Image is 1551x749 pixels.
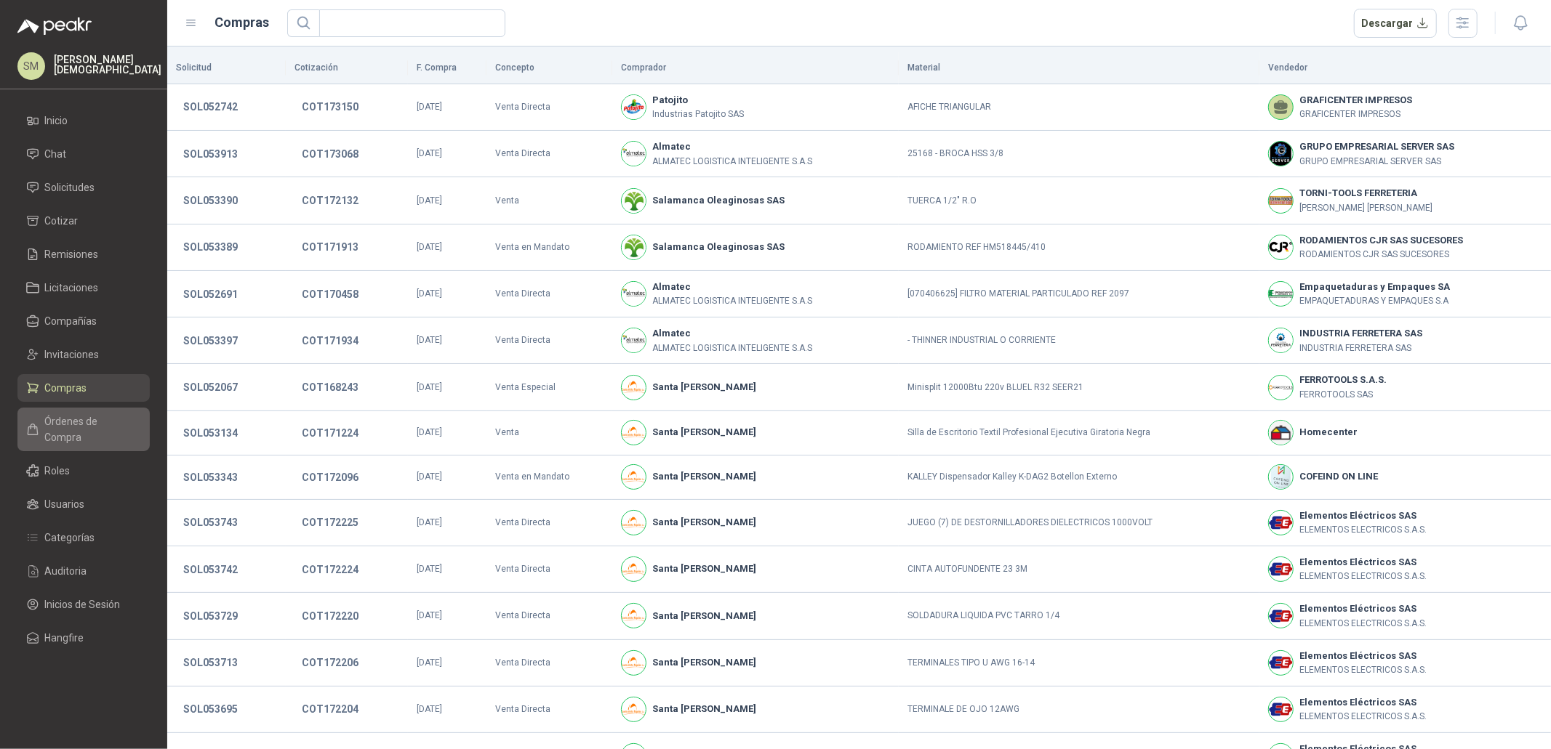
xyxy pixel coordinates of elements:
td: Venta Directa [486,593,612,639]
b: Almatec [652,280,812,294]
b: FERROTOOLS S.A.S. [1299,373,1387,387]
span: [DATE] [417,471,442,482]
th: Comprador [612,52,899,84]
button: COT171934 [294,328,366,354]
td: Venta en Mandato [486,456,612,500]
img: Company Logo [622,465,646,489]
p: ELEMENTOS ELECTRICOS S.A.S. [1299,617,1427,631]
button: COT173068 [294,141,366,167]
button: COT172206 [294,649,366,676]
b: Almatec [652,139,812,154]
img: Company Logo [1269,142,1293,166]
th: Vendedor [1259,52,1551,84]
div: SM [17,52,45,80]
img: Company Logo [1269,189,1293,213]
p: FERROTOOLS SAS [1299,388,1387,402]
span: Compras [45,380,87,396]
p: GRUPO EMPRESARIAL SERVER SAS [1299,155,1454,169]
button: SOL053713 [176,649,245,676]
b: Elementos Eléctricos SAS [1299,555,1427,570]
span: [DATE] [417,610,442,620]
th: Concepto [486,52,612,84]
span: Compañías [45,313,97,329]
img: Company Logo [1269,376,1293,400]
p: Industrias Patojito SAS [652,108,744,121]
td: TERMINALE DE OJO 12AWG [899,687,1259,733]
img: Company Logo [622,328,646,352]
button: SOL053397 [176,328,245,354]
td: TUERCA 1/2" R.O [899,177,1259,224]
p: EMPAQUETADURAS Y EMPAQUES S.A [1299,294,1450,308]
a: Categorías [17,524,150,551]
a: Remisiones [17,240,150,268]
td: Venta Directa [486,687,612,733]
button: SOL052742 [176,94,245,120]
b: COFEIND ON LINE [1299,469,1378,484]
span: Hangfire [45,630,84,646]
td: [070406625] FILTRO MATERIAL PARTICULADO REF 2097 [899,271,1259,317]
b: Santa [PERSON_NAME] [652,562,756,576]
td: Venta Directa [486,84,612,131]
p: ELEMENTOS ELECTRICOS S.A.S. [1299,523,1427,537]
b: Elementos Eléctricos SAS [1299,602,1427,616]
td: Minisplit 12000Btu 220v BLUEL R32 SEER21 [899,364,1259,410]
img: Company Logo [1269,697,1293,721]
a: Licitaciones [17,274,150,301]
span: Inicios de Sesión [45,596,121,612]
span: [DATE] [417,242,442,252]
th: Solicitud [167,52,286,84]
span: Licitaciones [45,280,99,296]
span: [DATE] [417,517,442,527]
p: GRAFICENTER IMPRESOS [1299,108,1412,121]
button: COT168243 [294,374,366,400]
th: Cotización [286,52,408,84]
a: Usuarios [17,490,150,518]
span: Cotizar [45,213,79,229]
b: Santa [PERSON_NAME] [652,425,756,440]
button: SOL053695 [176,696,245,722]
span: [DATE] [417,288,442,299]
b: GRAFICENTER IMPRESOS [1299,93,1412,108]
td: AFICHE TRIANGULAR [899,84,1259,131]
p: ELEMENTOS ELECTRICOS S.A.S. [1299,570,1427,583]
b: Salamanca Oleaginosas SAS [652,193,785,208]
img: Company Logo [1269,511,1293,535]
img: Company Logo [622,282,646,306]
span: Roles [45,463,71,479]
a: Chat [17,140,150,168]
img: Logo peakr [17,17,92,35]
p: ALMATEC LOGISTICA INTELIGENTE S.A.S [652,155,812,169]
b: TORNI-TOOLS FERRETERIA [1299,186,1432,201]
th: Material [899,52,1259,84]
img: Company Logo [1269,465,1293,489]
b: Santa [PERSON_NAME] [652,515,756,530]
span: Chat [45,146,67,162]
td: Venta Directa [486,640,612,687]
span: Usuarios [45,496,85,512]
td: TERMINALES TIPO U AWG 16-14 [899,640,1259,687]
span: [DATE] [417,704,442,714]
button: SOL053913 [176,141,245,167]
b: GRUPO EMPRESARIAL SERVER SAS [1299,139,1454,154]
span: Remisiones [45,246,99,262]
p: ELEMENTOS ELECTRICOS S.A.S. [1299,663,1427,677]
a: Hangfire [17,624,150,652]
span: Órdenes de Compra [45,413,136,445]
p: INDUSTRIA FERRETERA SAS [1299,341,1422,355]
td: JUEGO (7) DE DESTORNILLADORES DIELECTRICOS 1000VOLT [899,500,1259,546]
img: Company Logo [622,511,646,535]
a: Compras [17,374,150,402]
span: [DATE] [417,102,442,112]
td: Venta en Mandato [486,224,612,271]
button: COT172096 [294,464,366,490]
span: [DATE] [417,335,442,345]
a: Compañías [17,307,150,335]
span: Invitaciones [45,347,100,363]
img: Company Logo [1269,604,1293,628]
p: [PERSON_NAME] [DEMOGRAPHIC_DATA] [54,54,161,75]
img: Company Logo [622,95,646,119]
span: Solicitudes [45,179,95,195]
button: SOL053389 [176,234,245,260]
img: Company Logo [1269,557,1293,581]
b: Santa [PERSON_NAME] [652,702,756,716]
